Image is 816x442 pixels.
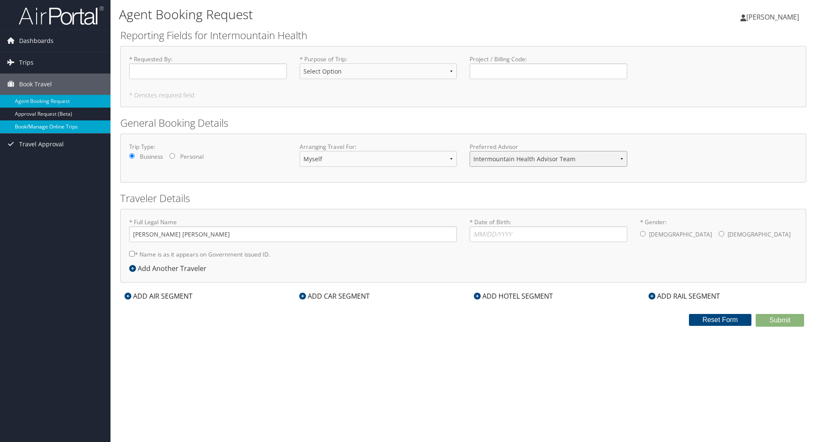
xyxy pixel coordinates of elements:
label: Personal [180,152,204,161]
h1: Agent Booking Request [119,6,578,23]
input: * Gender:[DEMOGRAPHIC_DATA][DEMOGRAPHIC_DATA] [719,231,724,237]
input: * Gender:[DEMOGRAPHIC_DATA][DEMOGRAPHIC_DATA] [640,231,646,237]
input: * Full Legal Name [129,226,457,242]
span: Trips [19,52,34,73]
input: * Requested By: [129,63,287,79]
img: airportal-logo.png [19,6,104,26]
label: Preferred Advisor [470,143,627,151]
select: * Purpose of Trip: [300,63,457,79]
label: Business [140,152,163,161]
button: Reset Form [689,314,752,326]
span: Dashboards [19,30,54,51]
a: [PERSON_NAME] [740,4,807,30]
label: * Date of Birth: [470,218,627,242]
span: [PERSON_NAME] [746,12,799,22]
div: ADD HOTEL SEGMENT [470,291,557,301]
h2: Reporting Fields for Intermountain Health [120,28,806,43]
span: Book Travel [19,74,52,95]
label: [DEMOGRAPHIC_DATA] [649,226,712,242]
label: Trip Type: [129,143,287,151]
h2: General Booking Details [120,116,806,130]
label: * Gender: [640,218,798,243]
input: * Name is as it appears on Government issued ID. [129,251,135,257]
label: Arranging Travel For: [300,143,457,151]
label: * Purpose of Trip : [300,55,457,86]
div: Add Another Traveler [129,263,211,274]
label: Project / Billing Code : [470,55,627,79]
label: * Full Legal Name [129,218,457,242]
label: [DEMOGRAPHIC_DATA] [728,226,790,242]
h5: * Denotes required field [129,92,797,98]
label: * Requested By : [129,55,287,79]
button: Submit [756,314,804,327]
div: ADD CAR SEGMENT [295,291,374,301]
input: * Date of Birth: [470,226,627,242]
h2: Traveler Details [120,191,806,205]
div: ADD AIR SEGMENT [120,291,197,301]
label: * Name is as it appears on Government issued ID. [129,246,270,262]
input: Project / Billing Code: [470,63,627,79]
div: ADD RAIL SEGMENT [644,291,724,301]
span: Travel Approval [19,134,64,155]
